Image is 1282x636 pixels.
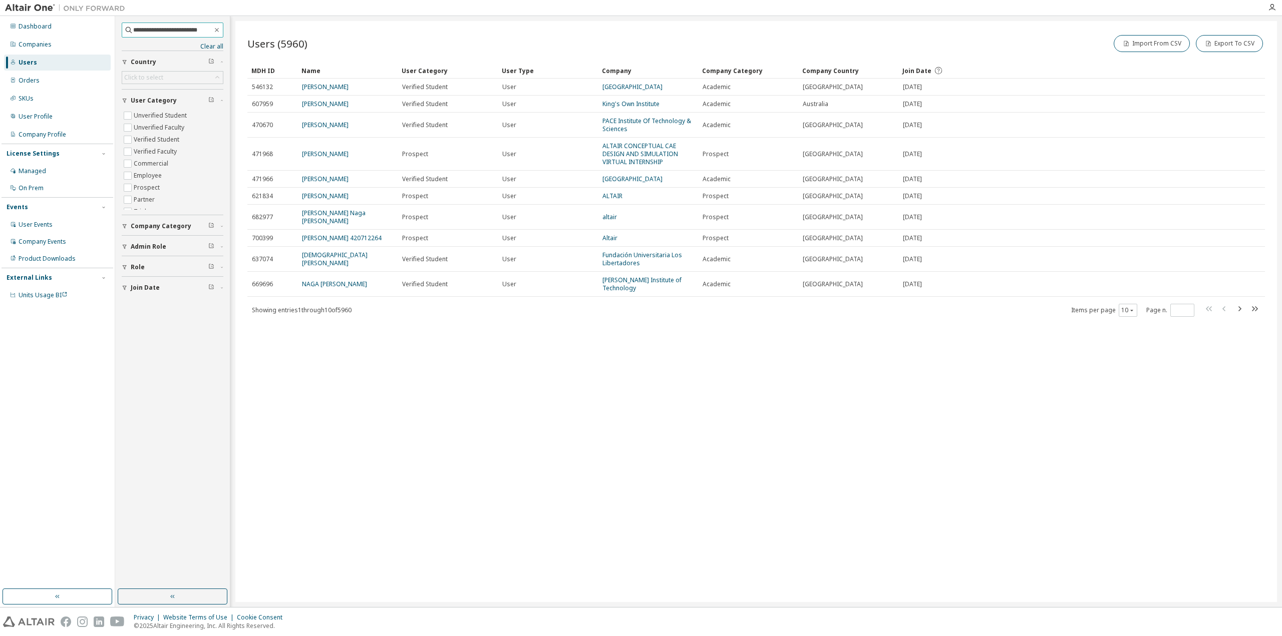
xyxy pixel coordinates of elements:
[502,83,516,91] span: User
[134,206,148,218] label: Trial
[803,255,863,263] span: [GEOGRAPHIC_DATA]
[703,213,729,221] span: Prospect
[602,276,682,292] a: [PERSON_NAME] Institute of Technology
[19,113,53,121] div: User Profile
[803,192,863,200] span: [GEOGRAPHIC_DATA]
[703,100,731,108] span: Academic
[402,280,448,288] span: Verified Student
[134,182,162,194] label: Prospect
[7,274,52,282] div: External Links
[208,263,214,271] span: Clear filter
[903,175,922,183] span: [DATE]
[19,59,37,67] div: Users
[502,63,594,79] div: User Type
[252,83,273,91] span: 546132
[402,100,448,108] span: Verified Student
[402,150,428,158] span: Prospect
[803,175,863,183] span: [GEOGRAPHIC_DATA]
[3,616,55,627] img: altair_logo.svg
[134,110,189,122] label: Unverified Student
[402,234,428,242] span: Prospect
[903,150,922,158] span: [DATE]
[19,77,40,85] div: Orders
[302,234,382,242] a: [PERSON_NAME] 420712264
[502,175,516,183] span: User
[94,616,104,627] img: linkedin.svg
[122,90,223,112] button: User Category
[122,236,223,258] button: Admin Role
[803,121,863,129] span: [GEOGRAPHIC_DATA]
[7,203,28,211] div: Events
[134,170,164,182] label: Employee
[402,63,494,79] div: User Category
[252,306,352,314] span: Showing entries 1 through 10 of 5960
[602,234,617,242] a: Altair
[61,616,71,627] img: facebook.svg
[19,291,68,299] span: Units Usage BI
[302,175,349,183] a: [PERSON_NAME]
[131,222,191,230] span: Company Category
[134,621,288,630] p: © 2025 Altair Engineering, Inc. All Rights Reserved.
[131,58,156,66] span: Country
[602,192,622,200] a: ALTAIR
[252,150,273,158] span: 471968
[502,234,516,242] span: User
[134,613,163,621] div: Privacy
[802,63,894,79] div: Company Country
[1071,304,1137,317] span: Items per page
[703,255,731,263] span: Academic
[903,100,922,108] span: [DATE]
[19,184,44,192] div: On Prem
[122,215,223,237] button: Company Category
[302,150,349,158] a: [PERSON_NAME]
[122,51,223,73] button: Country
[903,121,922,129] span: [DATE]
[602,142,678,166] a: ALTAIR CONCEPTUAL CAE DESIGN AND SIMULATION VIRTUAL INTERNSHIP
[301,63,394,79] div: Name
[122,277,223,299] button: Join Date
[702,63,794,79] div: Company Category
[1114,35,1190,52] button: Import From CSV
[902,67,931,75] span: Join Date
[7,150,60,158] div: License Settings
[803,213,863,221] span: [GEOGRAPHIC_DATA]
[302,100,349,108] a: [PERSON_NAME]
[602,251,682,267] a: Fundación Universitaria Los Libertadores
[402,213,428,221] span: Prospect
[502,280,516,288] span: User
[131,97,177,105] span: User Category
[302,209,366,225] a: [PERSON_NAME] Naga [PERSON_NAME]
[237,613,288,621] div: Cookie Consent
[502,255,516,263] span: User
[602,63,694,79] div: Company
[208,243,214,251] span: Clear filter
[122,43,223,51] a: Clear all
[208,222,214,230] span: Clear filter
[124,74,163,82] div: Click to select
[1146,304,1194,317] span: Page n.
[302,192,349,200] a: [PERSON_NAME]
[1121,306,1135,314] button: 10
[703,234,729,242] span: Prospect
[252,192,273,200] span: 621834
[131,263,145,271] span: Role
[703,83,731,91] span: Academic
[903,255,922,263] span: [DATE]
[502,192,516,200] span: User
[252,234,273,242] span: 700399
[19,167,46,175] div: Managed
[19,95,34,103] div: SKUs
[502,150,516,158] span: User
[502,121,516,129] span: User
[5,3,130,13] img: Altair One
[903,83,922,91] span: [DATE]
[163,613,237,621] div: Website Terms of Use
[19,238,66,246] div: Company Events
[131,243,166,251] span: Admin Role
[252,213,273,221] span: 682977
[247,37,307,51] span: Users (5960)
[602,175,663,183] a: [GEOGRAPHIC_DATA]
[122,72,223,84] div: Click to select
[502,100,516,108] span: User
[402,192,428,200] span: Prospect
